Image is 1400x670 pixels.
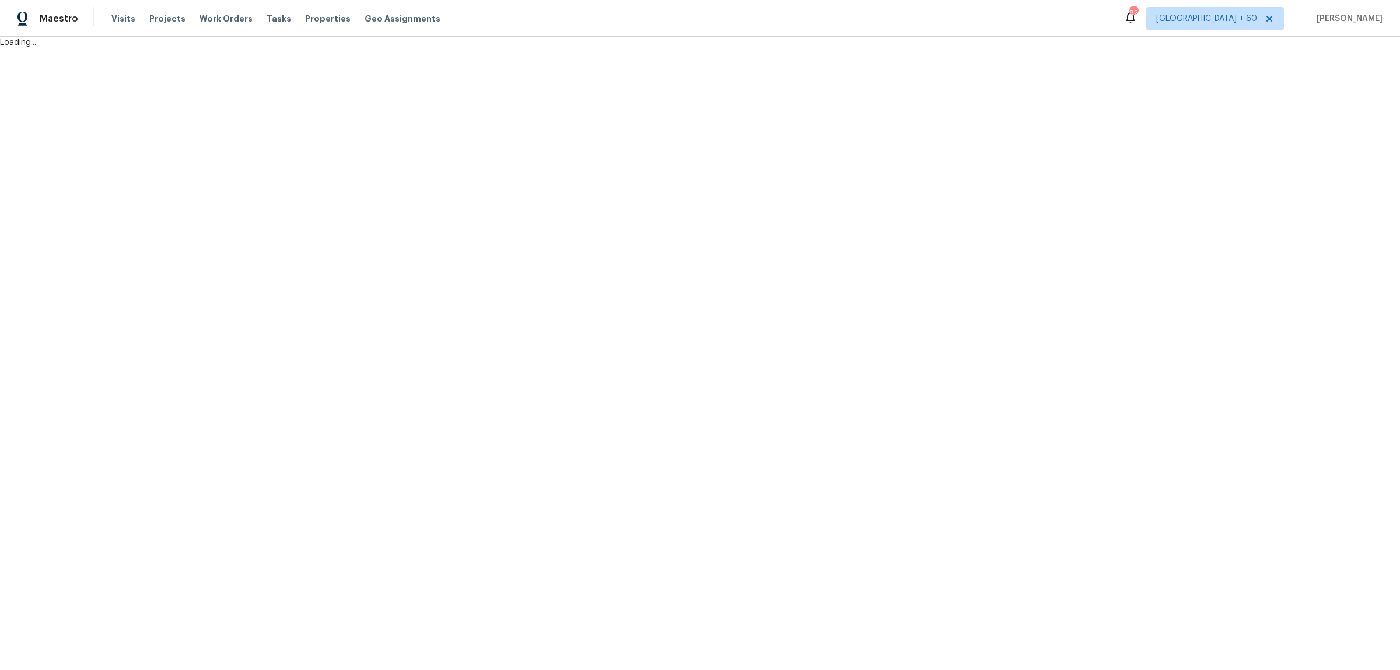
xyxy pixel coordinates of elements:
[1129,7,1137,19] div: 821
[305,13,351,25] span: Properties
[199,13,253,25] span: Work Orders
[267,15,291,23] span: Tasks
[111,13,135,25] span: Visits
[149,13,185,25] span: Projects
[365,13,440,25] span: Geo Assignments
[1156,13,1257,25] span: [GEOGRAPHIC_DATA] + 60
[40,13,78,25] span: Maestro
[1312,13,1382,25] span: [PERSON_NAME]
